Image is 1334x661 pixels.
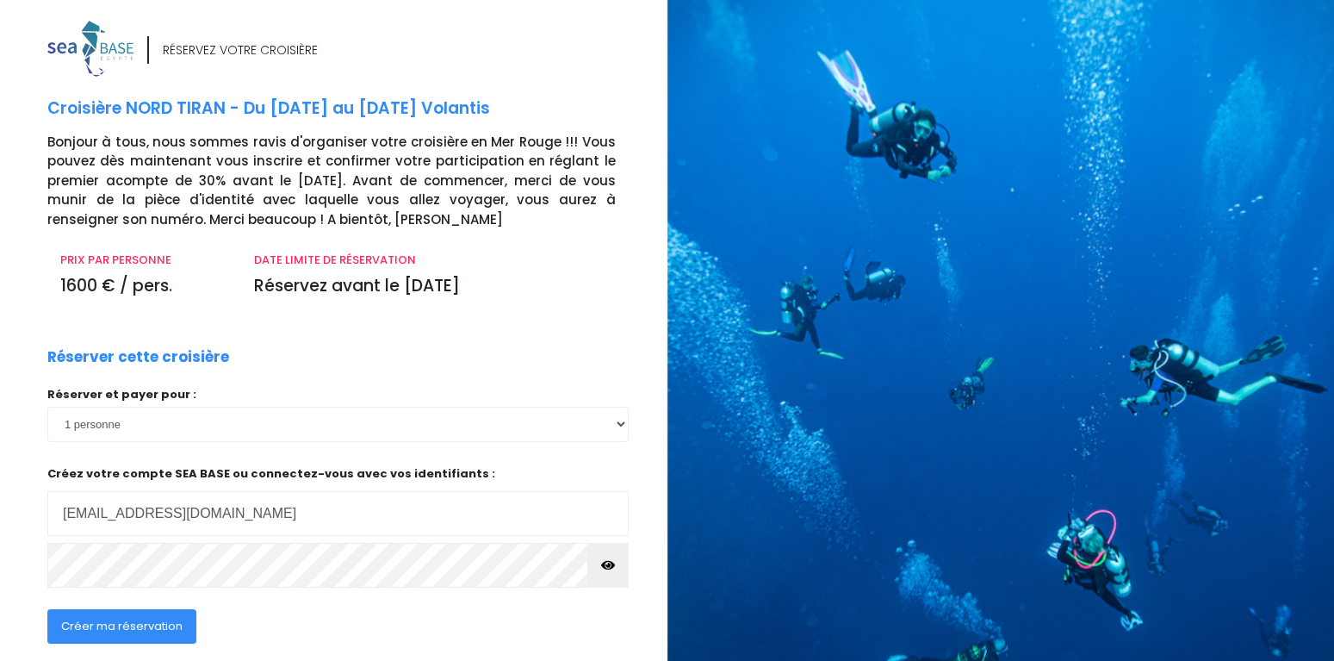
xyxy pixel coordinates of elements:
[47,386,629,403] p: Réserver et payer pour :
[47,133,655,230] p: Bonjour à tous, nous sommes ravis d'organiser votre croisière en Mer Rouge !!! Vous pouvez dès ma...
[254,274,616,299] p: Réservez avant le [DATE]
[47,346,229,369] p: Réserver cette croisière
[254,252,616,269] p: DATE LIMITE DE RÉSERVATION
[163,41,318,59] div: RÉSERVEZ VOTRE CROISIÈRE
[61,618,183,634] span: Créer ma réservation
[47,465,629,537] p: Créez votre compte SEA BASE ou connectez-vous avec vos identifiants :
[60,274,228,299] p: 1600 € / pers.
[47,21,133,77] img: logo_color1.png
[60,252,228,269] p: PRIX PAR PERSONNE
[47,491,629,536] input: Adresse email
[47,97,655,122] p: Croisière NORD TIRAN - Du [DATE] au [DATE] Volantis
[47,609,196,644] button: Créer ma réservation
